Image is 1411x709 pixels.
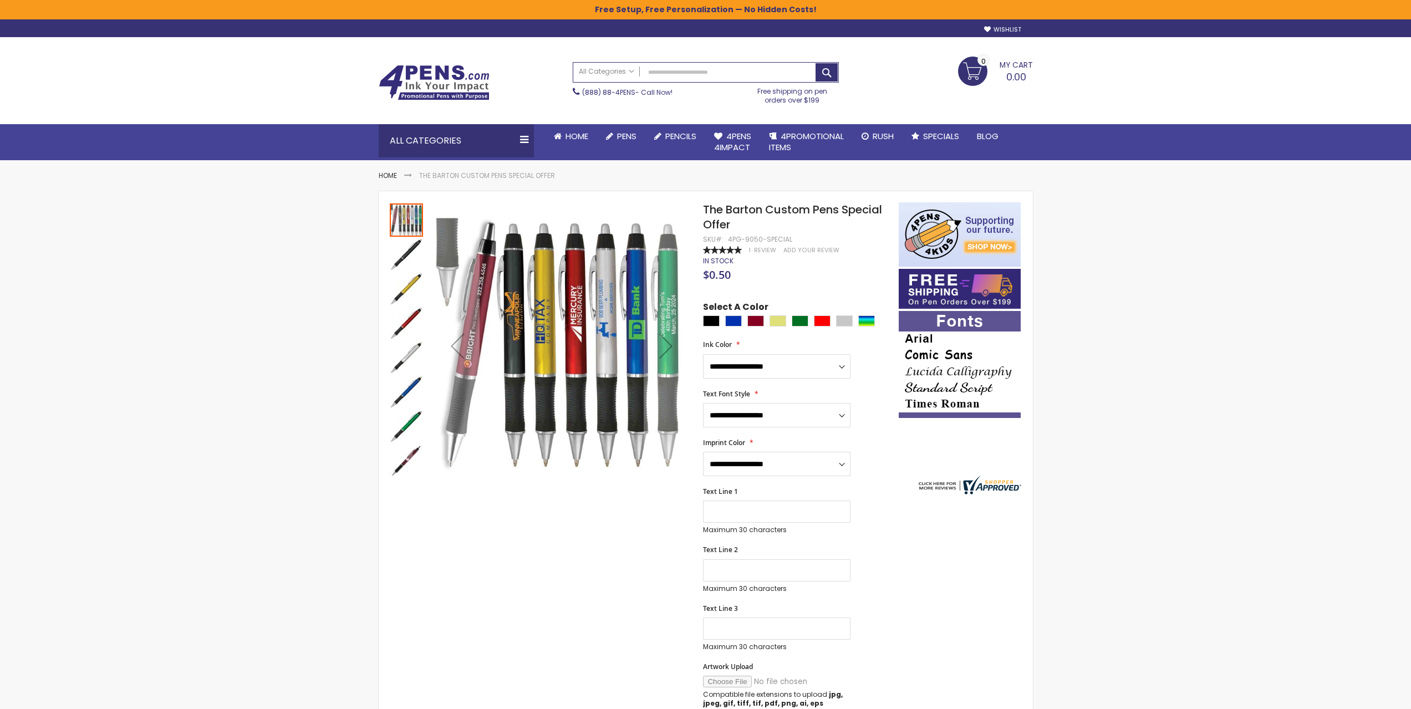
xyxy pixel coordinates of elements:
[899,202,1021,267] img: 4pens 4 kids
[665,130,696,142] span: Pencils
[903,124,968,149] a: Specials
[968,124,1007,149] a: Blog
[770,315,786,327] div: Gold
[703,526,850,534] p: Maximum 30 characters
[705,124,760,160] a: 4Pens4impact
[703,246,742,254] div: 100%
[725,315,742,327] div: Blue
[783,246,839,254] a: Add Your Review
[703,234,724,244] strong: SKU
[545,124,597,149] a: Home
[703,301,768,316] span: Select A Color
[390,341,423,374] img: The Barton Custom Pens Special Offer
[703,202,882,232] span: The Barton Custom Pens Special Offer
[981,56,986,67] span: 0
[435,202,480,490] div: Previous
[703,257,733,266] div: Availability
[435,218,689,471] img: The Barton Custom Pens Special Offer
[814,315,831,327] div: Red
[749,246,778,254] a: 1 Review
[958,57,1033,84] a: 0.00 0
[379,65,490,100] img: 4Pens Custom Pens and Promotional Products
[390,271,424,305] div: The Barton Custom Pens Special Offer
[390,374,424,409] div: The Barton Custom Pens Special Offer
[573,63,640,81] a: All Categories
[379,171,397,180] a: Home
[916,487,1021,497] a: 4pens.com certificate URL
[703,642,850,651] p: Maximum 30 characters
[617,130,636,142] span: Pens
[579,67,634,76] span: All Categories
[390,340,424,374] div: The Barton Custom Pens Special Offer
[858,315,875,327] div: Assorted
[714,130,751,153] span: 4Pens 4impact
[728,235,792,244] div: 4PG-9050-SPECIAL
[390,238,423,271] img: The Barton Custom Pens Special Offer
[984,25,1021,34] a: Wishlist
[703,690,843,708] strong: jpg, jpeg, gif, tiff, tif, pdf, png, ai, eps
[703,315,720,327] div: Black
[582,88,635,97] a: (888) 88-4PENS
[746,83,839,105] div: Free shipping on pen orders over $199
[916,476,1021,494] img: 4pens.com widget logo
[873,130,894,142] span: Rush
[390,443,423,477] div: The Barton Custom Pens Special Offer
[899,269,1021,309] img: Free shipping on orders over $199
[390,410,423,443] img: The Barton Custom Pens Special Offer
[390,409,424,443] div: The Barton Custom Pens Special Offer
[390,202,424,237] div: The Barton Custom Pens Special Offer
[703,340,732,349] span: Ink Color
[390,307,423,340] img: The Barton Custom Pens Special Offer
[703,256,733,266] span: In stock
[977,130,999,142] span: Blog
[703,389,750,399] span: Text Font Style
[379,124,534,157] div: All Categories
[836,315,853,327] div: Silver
[923,130,959,142] span: Specials
[899,311,1021,418] img: font-personalization-examples
[390,375,423,409] img: The Barton Custom Pens Special Offer
[760,124,853,160] a: 4PROMOTIONALITEMS
[703,604,738,613] span: Text Line 3
[703,690,850,708] p: Compatible file extensions to upload:
[703,662,753,671] span: Artwork Upload
[754,246,776,254] span: Review
[703,487,738,496] span: Text Line 1
[645,124,705,149] a: Pencils
[703,438,745,447] span: Imprint Color
[769,130,844,153] span: 4PROMOTIONAL ITEMS
[644,202,688,490] div: Next
[853,124,903,149] a: Rush
[792,315,808,327] div: Green
[703,267,731,282] span: $0.50
[419,171,555,180] li: The Barton Custom Pens Special Offer
[390,444,423,477] img: The Barton Custom Pens Special Offer
[566,130,588,142] span: Home
[1006,70,1026,84] span: 0.00
[582,88,673,97] span: - Call Now!
[390,237,424,271] div: The Barton Custom Pens Special Offer
[390,305,424,340] div: The Barton Custom Pens Special Offer
[597,124,645,149] a: Pens
[703,584,850,593] p: Maximum 30 characters
[390,272,423,305] img: The Barton Custom Pens Special Offer
[749,246,751,254] span: 1
[747,315,764,327] div: Burgundy
[703,545,738,554] span: Text Line 2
